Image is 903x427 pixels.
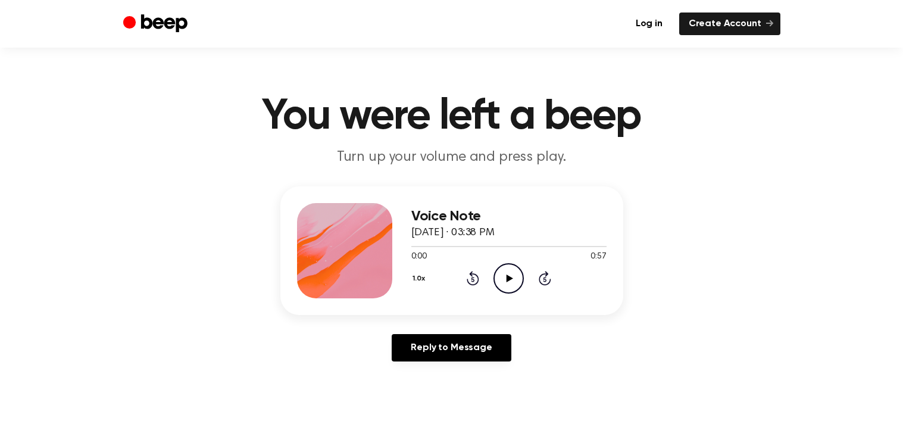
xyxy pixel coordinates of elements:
span: 0:57 [590,251,606,263]
span: 0:00 [411,251,427,263]
span: [DATE] · 03:38 PM [411,227,495,238]
h1: You were left a beep [147,95,757,138]
h3: Voice Note [411,208,607,225]
a: Reply to Message [392,334,511,361]
a: Log in [626,13,672,35]
p: Turn up your volume and press play. [223,148,680,167]
button: 1.0x [411,269,430,289]
a: Beep [123,13,190,36]
a: Create Account [679,13,780,35]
